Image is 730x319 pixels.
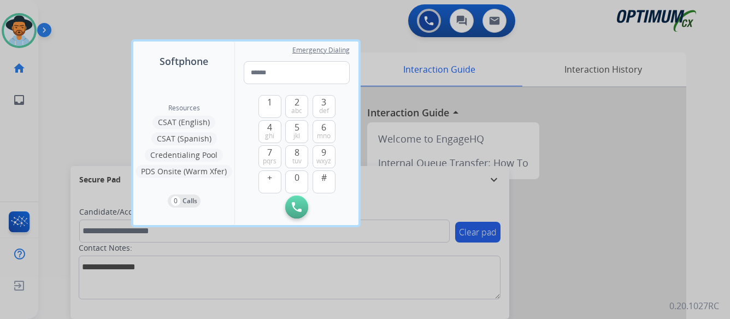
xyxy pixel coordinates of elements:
button: 9wxyz [313,145,335,168]
span: mno [317,132,331,140]
button: Credentialing Pool [145,149,223,162]
span: 3 [321,96,326,109]
p: 0 [171,196,180,206]
button: 4ghi [258,120,281,143]
button: CSAT (Spanish) [151,132,217,145]
span: jkl [293,132,300,140]
span: 4 [267,121,272,134]
span: 6 [321,121,326,134]
span: 8 [295,146,299,159]
span: 9 [321,146,326,159]
span: 0 [295,171,299,184]
span: pqrs [263,157,276,166]
span: tuv [292,157,302,166]
span: Emergency Dialing [292,46,350,55]
button: PDS Onsite (Warm Xfer) [136,165,232,178]
button: 7pqrs [258,145,281,168]
button: 0 [285,170,308,193]
button: # [313,170,335,193]
p: 0.20.1027RC [669,299,719,312]
span: # [321,171,327,184]
button: 5jkl [285,120,308,143]
span: wxyz [316,157,331,166]
img: call-button [292,202,302,212]
span: + [267,171,272,184]
span: abc [291,107,302,115]
span: def [319,107,329,115]
span: 1 [267,96,272,109]
span: 7 [267,146,272,159]
button: 6mno [313,120,335,143]
span: 2 [295,96,299,109]
button: 8tuv [285,145,308,168]
button: + [258,170,281,193]
button: 0Calls [168,194,201,208]
span: 5 [295,121,299,134]
button: CSAT (English) [152,116,215,129]
button: 1 [258,95,281,118]
p: Calls [182,196,197,206]
span: ghi [265,132,274,140]
button: 2abc [285,95,308,118]
button: 3def [313,95,335,118]
span: Resources [168,104,200,113]
span: Softphone [160,54,208,69]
